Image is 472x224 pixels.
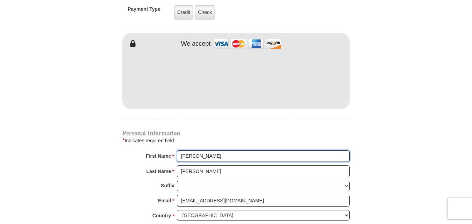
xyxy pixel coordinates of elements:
strong: Last Name [146,166,171,176]
strong: Country [152,211,171,221]
strong: First Name [146,151,171,161]
h4: We accept [181,40,211,48]
div: Indicates required field [122,136,350,145]
h4: Personal Information [122,130,350,136]
strong: Suffix [161,181,174,191]
h5: Payment Type [128,6,160,16]
img: credit cards accepted [212,36,282,51]
label: Check [195,5,215,20]
strong: Email [158,196,171,206]
label: Credit [174,5,193,20]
